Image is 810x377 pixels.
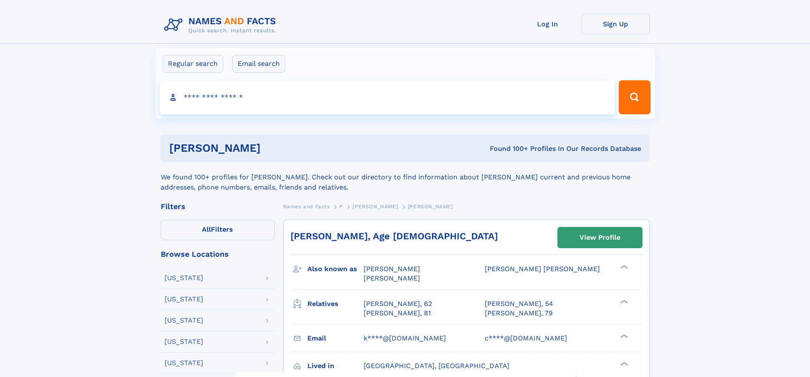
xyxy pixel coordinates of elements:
[619,80,650,114] button: Search Button
[307,297,364,311] h3: Relatives
[232,55,285,73] label: Email search
[162,55,223,73] label: Regular search
[290,231,498,241] a: [PERSON_NAME], Age [DEMOGRAPHIC_DATA]
[165,275,203,281] div: [US_STATE]
[364,299,432,309] a: [PERSON_NAME], 62
[307,331,364,346] h3: Email
[165,296,203,303] div: [US_STATE]
[580,228,620,247] div: View Profile
[514,14,582,34] a: Log In
[161,162,650,193] div: We found 100+ profiles for [PERSON_NAME]. Check out our directory to find information about [PERS...
[375,144,641,153] div: Found 100+ Profiles In Our Records Database
[165,317,203,324] div: [US_STATE]
[364,309,431,318] a: [PERSON_NAME], 81
[485,309,553,318] a: [PERSON_NAME], 79
[307,359,364,373] h3: Lived in
[364,274,420,282] span: [PERSON_NAME]
[161,250,275,258] div: Browse Locations
[618,299,628,304] div: ❯
[165,360,203,366] div: [US_STATE]
[485,299,553,309] a: [PERSON_NAME], 54
[307,262,364,276] h3: Also known as
[165,338,203,345] div: [US_STATE]
[485,265,600,273] span: [PERSON_NAME] [PERSON_NAME]
[618,264,628,270] div: ❯
[339,201,343,212] a: P
[408,204,453,210] span: [PERSON_NAME]
[283,201,330,212] a: Names and Facts
[352,204,398,210] span: [PERSON_NAME]
[161,14,283,37] img: Logo Names and Facts
[202,225,211,233] span: All
[618,333,628,339] div: ❯
[364,265,420,273] span: [PERSON_NAME]
[161,203,275,210] div: Filters
[558,227,642,248] a: View Profile
[169,143,375,153] h1: [PERSON_NAME]
[161,220,275,240] label: Filters
[618,361,628,366] div: ❯
[582,14,650,34] a: Sign Up
[352,201,398,212] a: [PERSON_NAME]
[364,362,509,370] span: [GEOGRAPHIC_DATA], [GEOGRAPHIC_DATA]
[160,80,615,114] input: search input
[339,204,343,210] span: P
